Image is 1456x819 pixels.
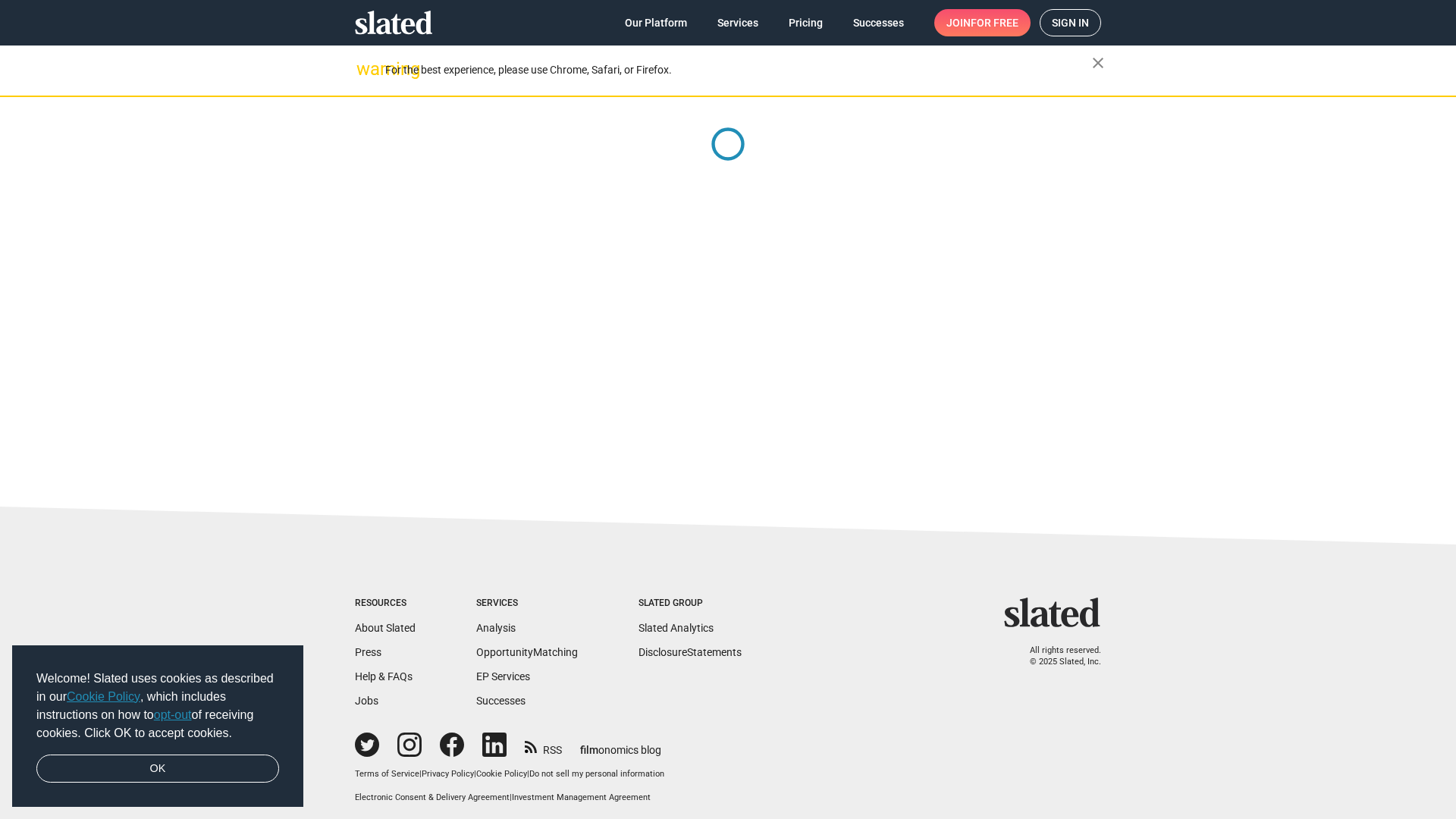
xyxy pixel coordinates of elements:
[580,744,598,756] span: film
[1052,10,1089,36] span: Sign in
[476,646,578,658] a: OpportunityMatching
[422,769,474,779] a: Privacy Policy
[355,695,378,707] a: Jobs
[355,792,510,802] a: Electronic Consent & Delivery Agreement
[356,60,375,78] mat-icon: warning
[1040,9,1101,36] a: Sign in
[355,646,381,658] a: Press
[789,9,823,36] span: Pricing
[355,598,416,610] div: Resources
[36,755,279,783] a: dismiss cookie message
[12,645,303,808] div: cookieconsent
[476,769,527,779] a: Cookie Policy
[841,9,916,36] a: Successes
[476,670,530,682] a: EP Services
[385,60,1092,80] div: For the best experience, please use Chrome, Safari, or Firefox.
[853,9,904,36] span: Successes
[527,769,529,779] span: |
[525,734,562,758] a: RSS
[971,9,1018,36] span: for free
[639,646,742,658] a: DisclosureStatements
[705,9,770,36] a: Services
[639,622,714,634] a: Slated Analytics
[1014,645,1101,667] p: All rights reserved. © 2025 Slated, Inc.
[474,769,476,779] span: |
[613,9,699,36] a: Our Platform
[639,598,742,610] div: Slated Group
[355,769,419,779] a: Terms of Service
[355,622,416,634] a: About Slated
[717,9,758,36] span: Services
[580,731,661,758] a: filmonomics blog
[355,670,413,682] a: Help & FAQs
[934,9,1031,36] a: Joinfor free
[625,9,687,36] span: Our Platform
[154,708,192,721] a: opt-out
[419,769,422,779] span: |
[512,792,651,802] a: Investment Management Agreement
[510,792,512,802] span: |
[476,622,516,634] a: Analysis
[476,695,526,707] a: Successes
[476,598,578,610] div: Services
[1089,54,1107,72] mat-icon: close
[777,9,835,36] a: Pricing
[36,670,279,742] span: Welcome! Slated uses cookies as described in our , which includes instructions on how to of recei...
[67,690,140,703] a: Cookie Policy
[946,9,1018,36] span: Join
[529,769,664,780] button: Do not sell my personal information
